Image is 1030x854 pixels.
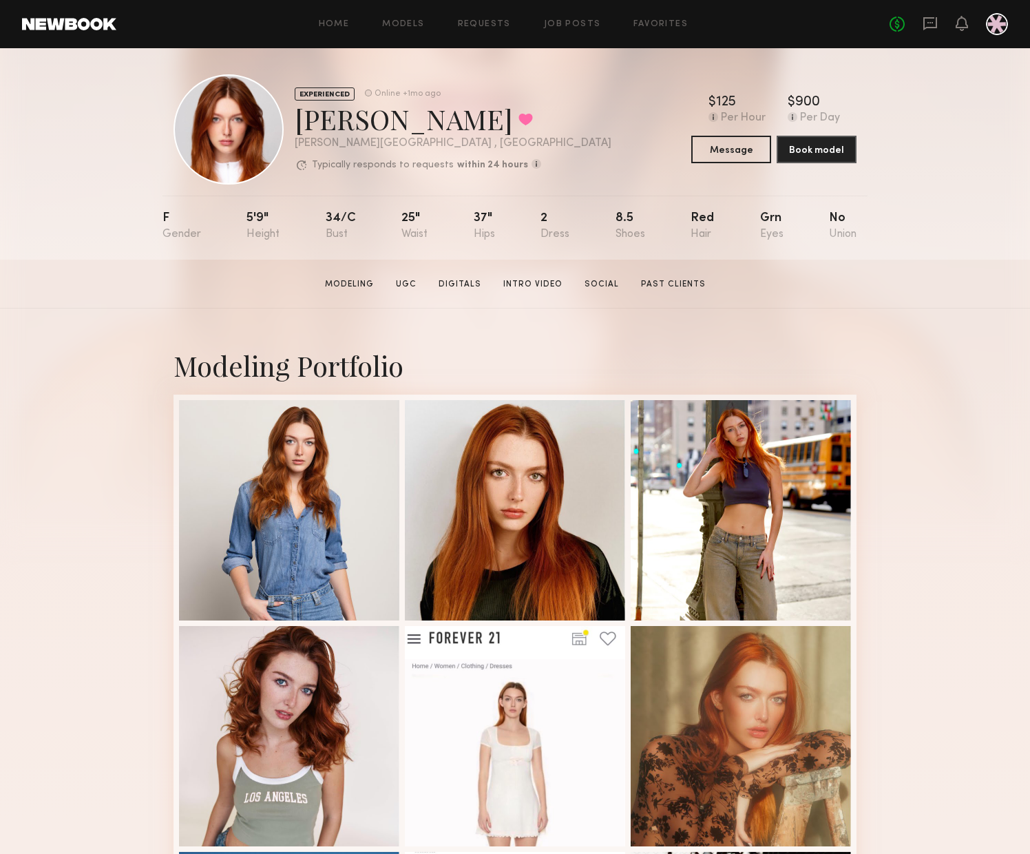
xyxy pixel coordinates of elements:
div: Grn [760,212,784,240]
div: $ [708,96,716,110]
a: Digitals [433,278,487,291]
div: 37" [474,212,495,240]
div: Per Hour [721,112,766,125]
div: 900 [795,96,820,110]
b: within 24 hours [457,160,528,170]
a: UGC [390,278,422,291]
a: Requests [458,20,511,29]
div: 34/c [326,212,356,240]
div: Red [691,212,714,240]
a: Models [382,20,424,29]
div: 5'9" [246,212,280,240]
div: [PERSON_NAME] [295,101,611,137]
div: 125 [716,96,736,110]
div: Modeling Portfolio [174,347,856,384]
div: Per Day [800,112,840,125]
div: EXPERIENCED [295,87,355,101]
div: [PERSON_NAME][GEOGRAPHIC_DATA] , [GEOGRAPHIC_DATA] [295,138,611,149]
p: Typically responds to requests [312,160,454,170]
div: No [829,212,856,240]
a: Job Posts [544,20,601,29]
div: 25" [401,212,428,240]
a: Past Clients [635,278,711,291]
div: $ [788,96,795,110]
a: Social [579,278,624,291]
div: F [162,212,201,240]
div: 8.5 [616,212,645,240]
button: Book model [777,136,856,163]
div: 2 [540,212,569,240]
button: Message [691,136,771,163]
a: Modeling [319,278,379,291]
a: Home [319,20,350,29]
div: Online +1mo ago [375,90,441,98]
a: Intro Video [498,278,568,291]
a: Favorites [633,20,688,29]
